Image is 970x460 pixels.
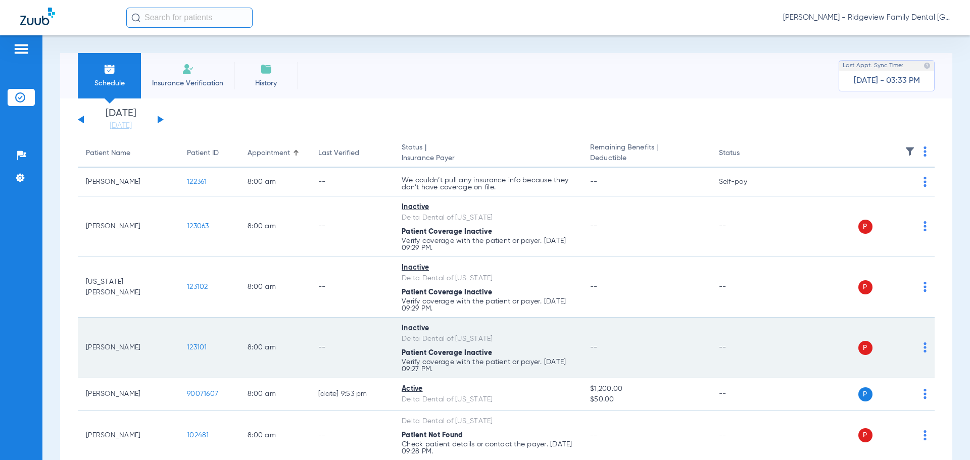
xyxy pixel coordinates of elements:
[858,428,872,442] span: P
[590,432,598,439] span: --
[310,318,394,378] td: --
[260,63,272,75] img: History
[402,334,574,344] div: Delta Dental of [US_STATE]
[402,289,492,296] span: Patient Coverage Inactive
[783,13,950,23] span: [PERSON_NAME] - Ridgeview Family Dental [GEOGRAPHIC_DATA]
[924,146,927,157] img: group-dot-blue.svg
[239,257,310,318] td: 8:00 AM
[590,344,598,351] span: --
[590,384,702,394] span: $1,200.00
[843,61,903,71] span: Last Appt. Sync Time:
[242,78,290,88] span: History
[187,344,207,351] span: 123101
[318,148,385,159] div: Last Verified
[924,389,927,399] img: group-dot-blue.svg
[590,223,598,230] span: --
[13,43,29,55] img: hamburger-icon
[187,432,209,439] span: 102481
[858,387,872,401] span: P
[182,63,194,75] img: Manual Insurance Verification
[187,390,218,397] span: 90071607
[924,221,927,231] img: group-dot-blue.svg
[90,109,151,131] li: [DATE]
[187,148,231,159] div: Patient ID
[590,394,702,405] span: $50.00
[85,78,133,88] span: Schedule
[402,177,574,191] p: We couldn’t pull any insurance info because they don’t have coverage on file.
[924,342,927,352] img: group-dot-blue.svg
[402,228,492,235] span: Patient Coverage Inactive
[402,298,574,312] p: Verify coverage with the patient or payer. [DATE] 09:29 PM.
[905,146,915,157] img: filter.svg
[854,76,920,86] span: [DATE] - 03:33 PM
[310,257,394,318] td: --
[402,153,574,164] span: Insurance Payer
[924,62,931,69] img: last sync help info
[590,178,598,185] span: --
[310,168,394,196] td: --
[858,341,872,355] span: P
[402,213,574,223] div: Delta Dental of [US_STATE]
[187,283,208,290] span: 123102
[402,432,463,439] span: Patient Not Found
[402,359,574,373] p: Verify coverage with the patient or payer. [DATE] 09:27 PM.
[239,196,310,257] td: 8:00 AM
[402,263,574,273] div: Inactive
[78,196,179,257] td: [PERSON_NAME]
[402,237,574,251] p: Verify coverage with the patient or payer. [DATE] 09:29 PM.
[402,441,574,455] p: Check patient details or contact the payer. [DATE] 09:28 PM.
[711,139,779,168] th: Status
[924,177,927,187] img: group-dot-blue.svg
[402,416,574,427] div: Delta Dental of [US_STATE]
[310,378,394,411] td: [DATE] 9:53 PM
[858,280,872,294] span: P
[318,148,359,159] div: Last Verified
[402,323,574,334] div: Inactive
[248,148,290,159] div: Appointment
[239,318,310,378] td: 8:00 AM
[78,168,179,196] td: [PERSON_NAME]
[310,196,394,257] td: --
[126,8,253,28] input: Search for patients
[86,148,171,159] div: Patient Name
[582,139,710,168] th: Remaining Benefits |
[924,282,927,292] img: group-dot-blue.svg
[402,273,574,284] div: Delta Dental of [US_STATE]
[711,196,779,257] td: --
[711,318,779,378] td: --
[711,378,779,411] td: --
[590,153,702,164] span: Deductible
[78,378,179,411] td: [PERSON_NAME]
[187,178,207,185] span: 122361
[590,283,598,290] span: --
[858,220,872,234] span: P
[78,257,179,318] td: [US_STATE][PERSON_NAME]
[20,8,55,25] img: Zuub Logo
[187,223,209,230] span: 123063
[239,168,310,196] td: 8:00 AM
[402,384,574,394] div: Active
[131,13,140,22] img: Search Icon
[402,394,574,405] div: Delta Dental of [US_STATE]
[711,257,779,318] td: --
[711,168,779,196] td: Self-pay
[402,202,574,213] div: Inactive
[90,121,151,131] a: [DATE]
[394,139,582,168] th: Status |
[86,148,130,159] div: Patient Name
[239,378,310,411] td: 8:00 AM
[248,148,302,159] div: Appointment
[104,63,116,75] img: Schedule
[187,148,219,159] div: Patient ID
[402,349,492,356] span: Patient Coverage Inactive
[149,78,227,88] span: Insurance Verification
[78,318,179,378] td: [PERSON_NAME]
[919,412,970,460] iframe: Chat Widget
